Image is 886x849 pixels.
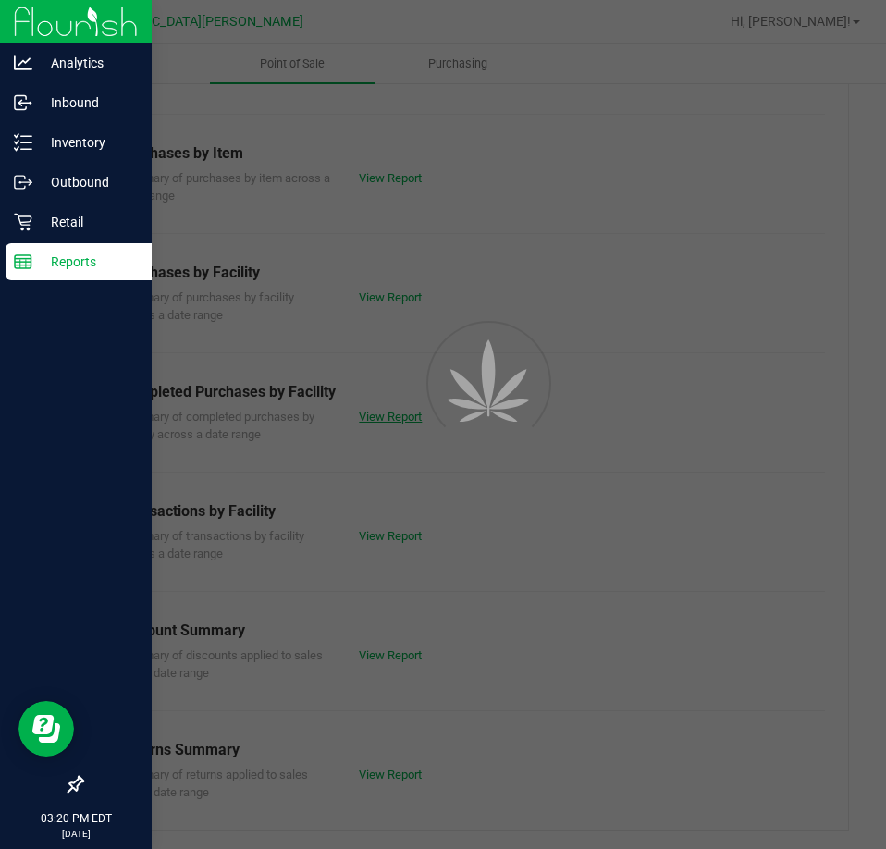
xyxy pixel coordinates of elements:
[32,131,143,154] p: Inventory
[32,52,143,74] p: Analytics
[8,810,143,827] p: 03:20 PM EDT
[14,133,32,152] inline-svg: Inventory
[14,93,32,112] inline-svg: Inbound
[32,211,143,233] p: Retail
[14,54,32,72] inline-svg: Analytics
[32,251,143,273] p: Reports
[14,252,32,271] inline-svg: Reports
[18,701,74,757] iframe: Resource center
[14,213,32,231] inline-svg: Retail
[32,92,143,114] p: Inbound
[32,171,143,193] p: Outbound
[14,173,32,191] inline-svg: Outbound
[8,827,143,841] p: [DATE]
